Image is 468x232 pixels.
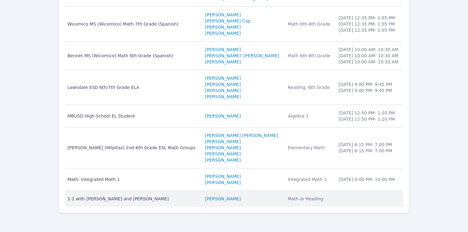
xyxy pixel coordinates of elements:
[338,87,399,94] li: [DATE] 9:00 PM - 9:45 PM
[338,176,399,182] li: [DATE] 9:00 PM - 10:00 PM
[205,75,241,81] a: [PERSON_NAME]
[205,46,241,53] a: [PERSON_NAME]
[205,30,241,36] a: [PERSON_NAME]
[338,81,399,87] li: [DATE] 9:00 PM - 9:45 PM
[338,148,399,154] li: [DATE] 6:15 PM - 7:00 PM
[67,145,198,151] div: [PERSON_NAME] (Milpitas) 2nd-6th Grade ESL Math Groups
[205,179,241,186] a: [PERSON_NAME]
[205,157,241,163] a: [PERSON_NAME]
[205,12,241,18] a: [PERSON_NAME]
[205,113,241,119] a: [PERSON_NAME]
[288,196,331,202] div: Math or Reading
[205,81,241,87] a: [PERSON_NAME]
[205,138,241,145] a: [PERSON_NAME]
[65,168,403,191] tr: Math: Integrated Math 1[PERSON_NAME][PERSON_NAME]Integrated Math 1[DATE] 9:00 PM- 10:00 PM
[338,142,399,148] li: [DATE] 6:15 PM - 7:00 PM
[205,196,241,202] a: [PERSON_NAME]
[205,151,241,157] a: [PERSON_NAME]
[205,18,250,24] a: [PERSON_NAME] Cap
[65,7,403,42] tr: Wicomico MS (Wicomico) Math 7th Grade (Spanish)[PERSON_NAME][PERSON_NAME] Cap[PERSON_NAME][PERSON...
[67,84,198,90] div: Lawndale ESD 6th/7th Grade ELA
[65,105,403,127] tr: MBUSD High School EL Student[PERSON_NAME]Algebra 1[DATE] 12:50 PM- 1:20 PM[DATE] 12:50 PM- 1:20 PM
[205,24,241,30] a: [PERSON_NAME]
[205,53,279,59] a: [PERSON_NAME]' [PERSON_NAME]
[67,53,198,59] div: Bennet MS (Wicomico) Math 6th Grade (Spanish)
[338,59,399,65] li: [DATE] 10:00 AM - 10:30 AM
[338,27,399,33] li: [DATE] 12:35 PM - 1:05 PM
[338,53,399,59] li: [DATE] 10:00 AM - 10:30 AM
[288,176,331,182] div: Integrated Math 1
[205,59,241,65] a: [PERSON_NAME]
[288,145,331,151] div: Elementary Math
[338,116,399,122] li: [DATE] 12:50 PM - 1:20 PM
[205,132,278,138] a: [PERSON_NAME] [PERSON_NAME]
[65,191,403,207] tr: 1-1 with [PERSON_NAME] and [PERSON_NAME][PERSON_NAME]Math or Reading
[288,53,331,59] div: Math 6th-8th Grade
[338,21,399,27] li: [DATE] 12:35 PM - 1:05 PM
[67,176,198,182] div: Math: Integrated Math 1
[288,21,331,27] div: Math 6th-8th Grade
[65,70,403,105] tr: Lawndale ESD 6th/7th Grade ELA[PERSON_NAME][PERSON_NAME][PERSON_NAME][PERSON_NAME]Reading: 6th Gr...
[205,173,241,179] a: [PERSON_NAME]
[205,87,241,94] a: [PERSON_NAME]
[338,46,399,53] li: [DATE] 10:00 AM - 10:30 AM
[65,127,403,168] tr: [PERSON_NAME] (Milpitas) 2nd-6th Grade ESL Math Groups[PERSON_NAME] [PERSON_NAME][PERSON_NAME][PE...
[338,15,399,21] li: [DATE] 12:35 PM - 1:05 PM
[288,113,331,119] div: Algebra 1
[67,113,198,119] div: MBUSD High School EL Student
[65,42,403,70] tr: Bennet MS (Wicomico) Math 6th Grade (Spanish)[PERSON_NAME][PERSON_NAME]' [PERSON_NAME][PERSON_NAM...
[288,84,331,90] div: Reading: 6th Grade
[67,196,198,202] div: 1-1 with [PERSON_NAME] and [PERSON_NAME]
[205,145,241,151] a: [PERSON_NAME]
[205,94,241,100] a: [PERSON_NAME]
[67,21,198,27] div: Wicomico MS (Wicomico) Math 7th Grade (Spanish)
[338,110,399,116] li: [DATE] 12:50 PM - 1:20 PM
